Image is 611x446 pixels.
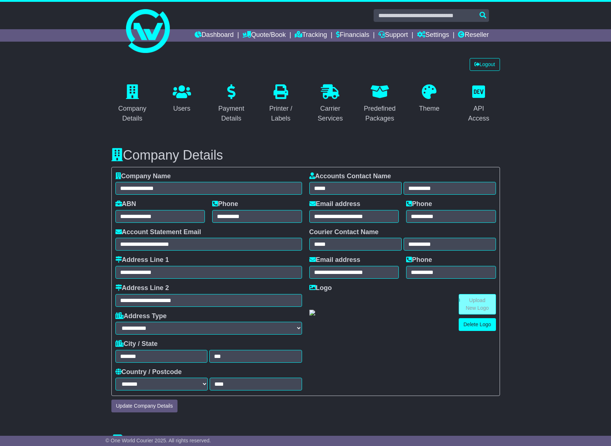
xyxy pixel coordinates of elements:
[115,172,171,180] label: Company Name
[406,256,432,264] label: Phone
[195,29,234,42] a: Dashboard
[168,82,196,116] a: Users
[417,29,449,42] a: Settings
[314,104,347,123] div: Carrier Services
[111,148,500,163] h3: Company Details
[470,58,500,71] a: Logout
[309,256,360,264] label: Email address
[309,284,332,292] label: Logo
[115,368,182,376] label: Country / Postcode
[115,340,158,348] label: City / State
[210,82,253,126] a: Payment Details
[363,104,396,123] div: Predefined Packages
[115,200,136,208] label: ABN
[264,104,297,123] div: Printer / Labels
[309,172,391,180] label: Accounts Contact Name
[111,400,178,412] button: Update Company Details
[115,312,167,320] label: Address Type
[309,82,352,126] a: Carrier Services
[459,318,496,331] a: Delete Logo
[106,438,211,443] span: © One World Courier 2025. All rights reserved.
[111,82,154,126] a: Company Details
[212,200,238,208] label: Phone
[378,29,408,42] a: Support
[243,29,286,42] a: Quote/Book
[215,104,248,123] div: Payment Details
[336,29,369,42] a: Financials
[295,29,327,42] a: Tracking
[419,104,439,114] div: Theme
[309,200,360,208] label: Email address
[309,228,379,236] label: Courier Contact Name
[414,82,444,116] a: Theme
[309,310,315,316] img: GetCustomerLogo
[406,200,432,208] label: Phone
[459,294,496,315] a: Upload New Logo
[359,82,401,126] a: Predefined Packages
[458,82,500,126] a: API Access
[462,104,495,123] div: API Access
[115,284,169,292] label: Address Line 2
[173,104,191,114] div: Users
[458,29,489,42] a: Reseller
[116,104,149,123] div: Company Details
[260,82,302,126] a: Printer / Labels
[115,256,169,264] label: Address Line 1
[115,228,201,236] label: Account Statement Email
